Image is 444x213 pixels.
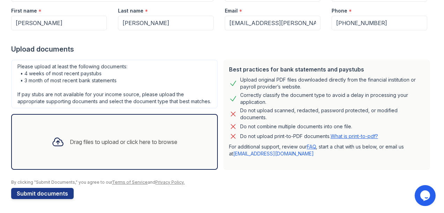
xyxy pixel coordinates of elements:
div: Best practices for bank statements and paystubs [229,65,424,74]
div: Do not upload scanned, redacted, password protected, or modified documents. [240,107,424,121]
div: By clicking "Submit Documents," you agree to our and [11,180,433,185]
div: Please upload at least the following documents: • 4 weeks of most recent paystubs • 3 month of mo... [11,60,218,108]
label: First name [11,7,37,14]
label: Email [225,7,238,14]
p: For additional support, review our , start a chat with us below, or email us at [229,143,424,157]
a: [EMAIL_ADDRESS][DOMAIN_NAME] [233,151,314,157]
a: FAQ [307,144,316,150]
div: Upload original PDF files downloaded directly from the financial institution or payroll provider’... [240,76,424,90]
p: Do not upload print-to-PDF documents. [240,133,378,140]
div: Upload documents [11,44,433,54]
label: Phone [332,7,347,14]
a: Privacy Policy. [155,180,185,185]
label: Last name [118,7,143,14]
a: Terms of Service [112,180,148,185]
a: What is print-to-pdf? [331,133,378,139]
button: Submit documents [11,188,74,199]
div: Drag files to upload or click here to browse [70,138,177,146]
div: Do not combine multiple documents into one file. [240,122,352,131]
div: Correctly classify the document type to avoid a delay in processing your application. [240,92,424,106]
iframe: chat widget [415,185,437,206]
